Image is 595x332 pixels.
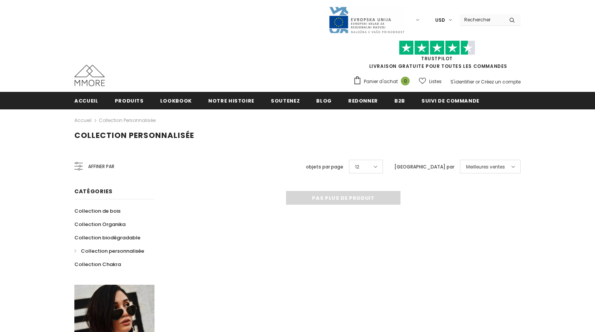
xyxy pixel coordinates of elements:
span: Collection Organika [74,221,125,228]
span: Collection personnalisée [81,247,144,255]
a: Créez un compte [481,79,521,85]
a: Collection Chakra [74,258,121,271]
span: Collection Chakra [74,261,121,268]
span: Panier d'achat [364,78,398,85]
span: Blog [316,97,332,104]
a: Collection Organika [74,218,125,231]
span: Affiner par [88,162,114,171]
img: Cas MMORE [74,65,105,86]
span: Lookbook [160,97,192,104]
a: Panier d'achat 0 [353,76,413,87]
span: Meilleures ventes [466,163,505,171]
a: Blog [316,92,332,109]
img: Javni Razpis [328,6,405,34]
a: Redonner [348,92,378,109]
a: Suivi de commande [421,92,479,109]
a: Produits [115,92,144,109]
span: Produits [115,97,144,104]
span: USD [435,16,445,24]
span: Notre histoire [208,97,254,104]
label: [GEOGRAPHIC_DATA] par [394,163,454,171]
span: B2B [394,97,405,104]
input: Search Site [460,14,503,25]
span: Collection personnalisée [74,130,194,141]
a: Lookbook [160,92,192,109]
span: or [475,79,480,85]
span: Suivi de commande [421,97,479,104]
span: 0 [401,77,410,85]
span: Catégories [74,188,113,195]
label: objets par page [306,163,343,171]
a: Collection de bois [74,204,121,218]
span: LIVRAISON GRATUITE POUR TOUTES LES COMMANDES [353,44,521,69]
a: Notre histoire [208,92,254,109]
a: TrustPilot [421,55,453,62]
a: Listes [419,75,442,88]
a: Collection personnalisée [99,117,156,123]
img: Faites confiance aux étoiles pilotes [399,40,475,55]
a: Javni Razpis [328,16,405,23]
a: Accueil [74,116,92,125]
span: Accueil [74,97,98,104]
span: Listes [429,78,442,85]
a: S'identifier [450,79,474,85]
a: B2B [394,92,405,109]
a: soutenez [271,92,300,109]
span: Redonner [348,97,378,104]
span: Collection biodégradable [74,234,140,241]
a: Accueil [74,92,98,109]
span: soutenez [271,97,300,104]
span: Collection de bois [74,207,121,215]
a: Collection personnalisée [74,244,144,258]
a: Collection biodégradable [74,231,140,244]
span: 12 [355,163,359,171]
